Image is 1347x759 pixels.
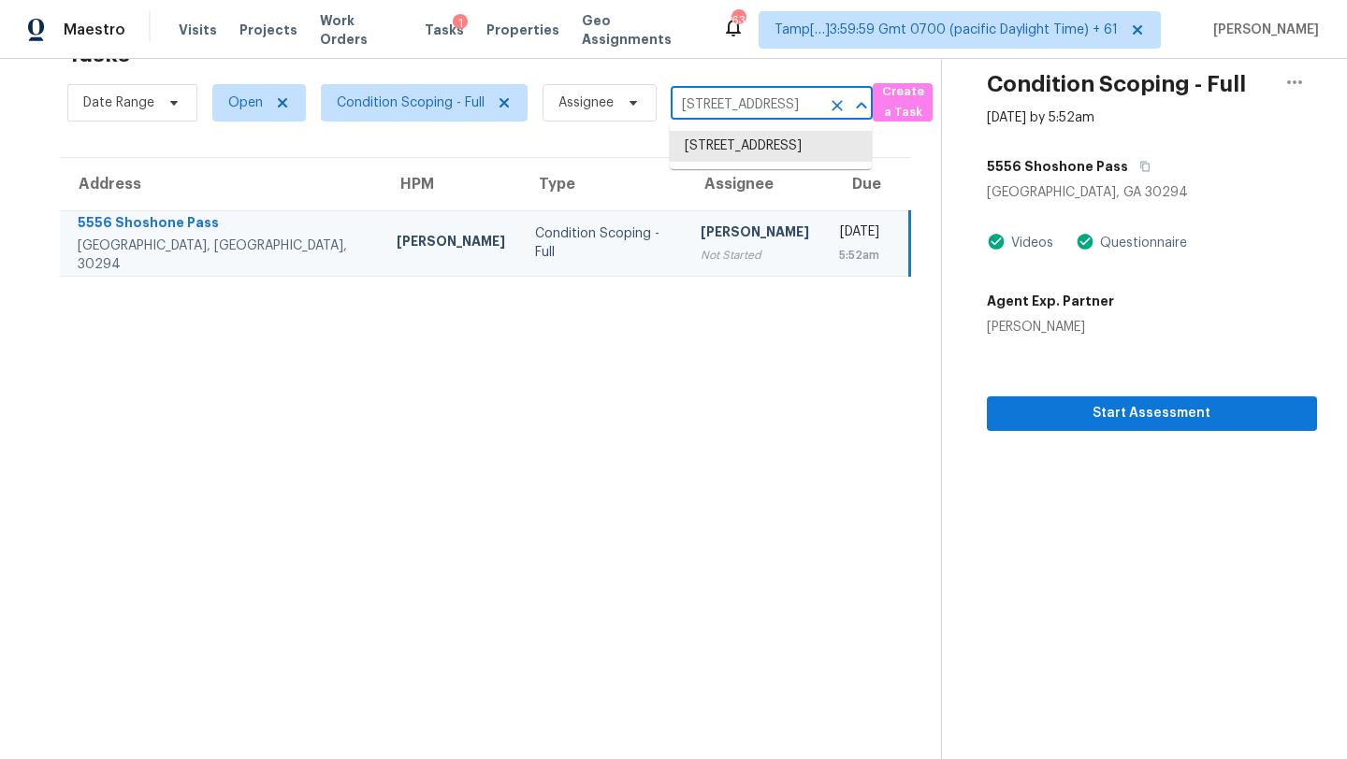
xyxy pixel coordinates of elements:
[848,93,875,119] button: Close
[1094,234,1187,252] div: Questionnaire
[320,11,402,49] span: Work Orders
[987,108,1094,127] div: [DATE] by 5:52am
[882,81,923,124] span: Create a Task
[824,93,850,119] button: Clear
[83,93,154,112] span: Date Range
[453,14,468,33] div: 1
[382,158,520,210] th: HPM
[987,157,1128,176] h5: 5556 Shoshone Pass
[535,224,670,262] div: Condition Scoping - Full
[1002,402,1302,425] span: Start Assessment
[987,183,1317,202] div: [GEOGRAPHIC_DATA], GA 30294
[701,246,809,265] div: Not Started
[731,11,745,30] div: 632
[179,21,217,39] span: Visits
[987,292,1114,310] h5: Agent Exp. Partner
[987,318,1114,337] div: [PERSON_NAME]
[239,21,297,39] span: Projects
[78,213,367,236] div: 5556 Shoshone Pass
[670,131,872,162] li: [STREET_ADDRESS]
[987,396,1317,431] button: Start Assessment
[671,91,820,120] input: Search by address
[520,158,685,210] th: Type
[78,236,367,274] div: [GEOGRAPHIC_DATA], [GEOGRAPHIC_DATA], 30294
[1206,21,1319,39] span: [PERSON_NAME]
[987,232,1006,251] img: Artifact Present Icon
[67,45,130,64] h2: Tasks
[425,23,464,36] span: Tasks
[839,246,879,265] div: 5:52am
[337,93,485,112] span: Condition Scoping - Full
[1076,232,1094,251] img: Artifact Present Icon
[397,232,505,255] div: [PERSON_NAME]
[486,21,559,39] span: Properties
[228,93,263,112] span: Open
[60,158,382,210] th: Address
[64,21,125,39] span: Maestro
[1128,150,1153,183] button: Copy Address
[1006,234,1053,252] div: Videos
[839,222,879,246] div: [DATE]
[824,158,910,210] th: Due
[873,83,933,122] button: Create a Task
[987,75,1246,93] h2: Condition Scoping - Full
[686,158,824,210] th: Assignee
[558,93,614,112] span: Assignee
[582,11,700,49] span: Geo Assignments
[775,21,1118,39] span: Tamp[…]3:59:59 Gmt 0700 (pacific Daylight Time) + 61
[701,222,809,246] div: [PERSON_NAME]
